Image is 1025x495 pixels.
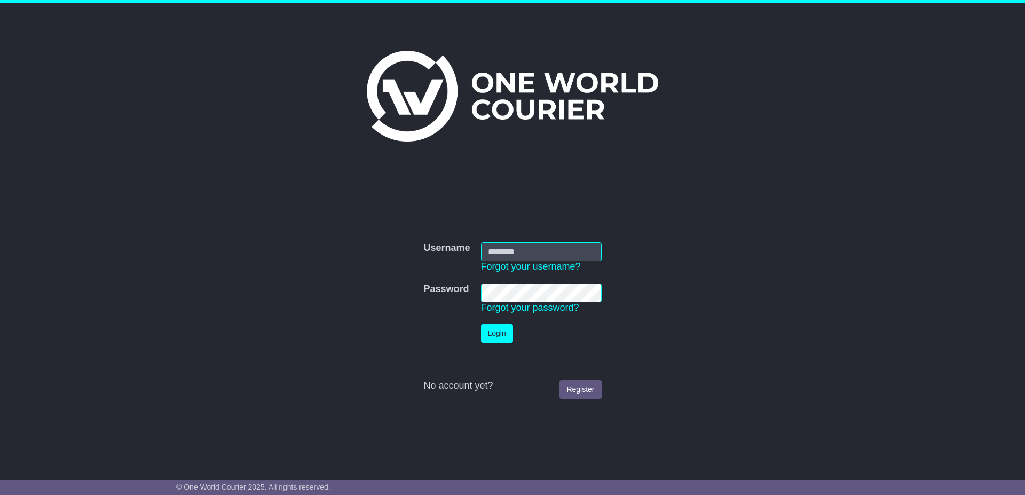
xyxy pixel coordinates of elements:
img: One World [367,51,658,142]
label: Username [423,242,470,254]
a: Forgot your password? [481,302,579,313]
button: Login [481,324,513,343]
div: No account yet? [423,380,601,392]
a: Register [559,380,601,399]
span: © One World Courier 2025. All rights reserved. [176,483,330,491]
label: Password [423,284,469,295]
a: Forgot your username? [481,261,581,272]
